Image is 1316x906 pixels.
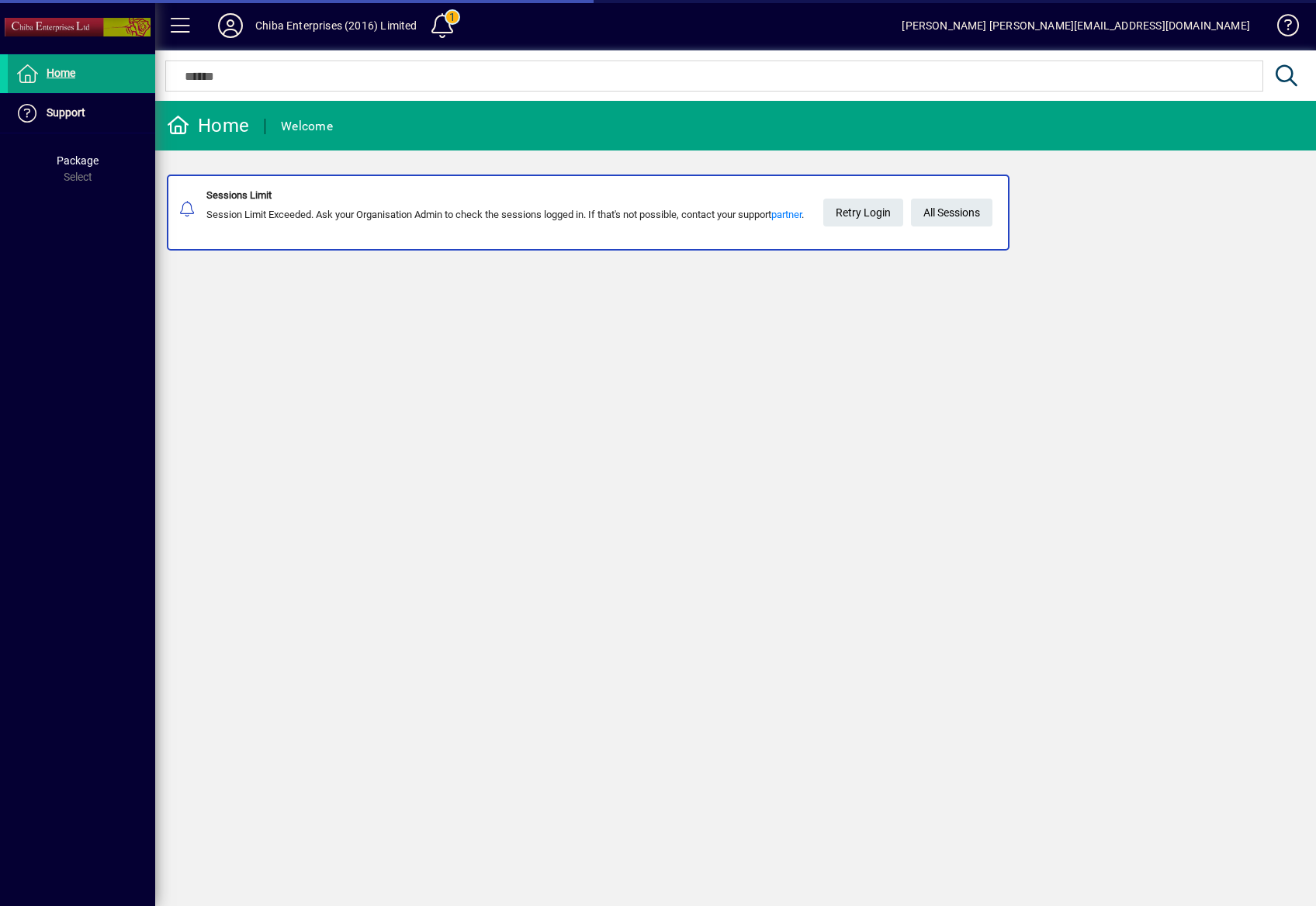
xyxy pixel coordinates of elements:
[57,154,99,167] span: Package
[902,13,1250,38] div: [PERSON_NAME] [PERSON_NAME][EMAIL_ADDRESS][DOMAIN_NAME]
[47,67,75,79] span: Home
[823,199,903,226] button: Retry Login
[836,200,891,226] span: Retry Login
[206,12,255,40] button: Profile
[206,207,804,223] div: Session Limit Exceeded. Ask your Organisation Admin to check the sessions logged in. If that's no...
[281,114,333,139] div: Welcome
[1266,3,1297,54] a: Knowledge Base
[47,106,85,119] span: Support
[167,113,249,138] div: Home
[255,13,417,38] div: Chiba Enterprises (2016) Limited
[206,188,804,203] div: Sessions Limit
[923,200,980,226] span: All Sessions
[8,94,155,133] a: Support
[155,175,1316,251] app-alert-notification-menu-item: Sessions Limit
[771,209,802,220] a: partner
[911,199,992,226] a: All Sessions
